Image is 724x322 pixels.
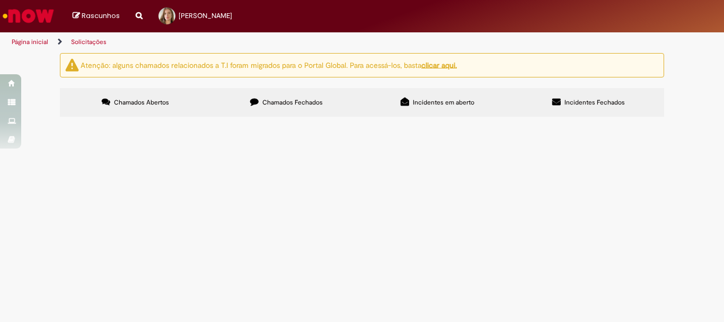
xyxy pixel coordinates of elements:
a: Solicitações [71,38,107,46]
span: [PERSON_NAME] [179,11,232,20]
ng-bind-html: Atenção: alguns chamados relacionados a T.I foram migrados para o Portal Global. Para acessá-los,... [81,60,457,69]
a: clicar aqui. [421,60,457,69]
span: Rascunhos [82,11,120,21]
span: Chamados Abertos [114,98,169,107]
ul: Trilhas de página [8,32,475,52]
span: Chamados Fechados [262,98,323,107]
img: ServiceNow [1,5,56,27]
a: Página inicial [12,38,48,46]
span: Incidentes Fechados [564,98,625,107]
a: Rascunhos [73,11,120,21]
span: Incidentes em aberto [413,98,474,107]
